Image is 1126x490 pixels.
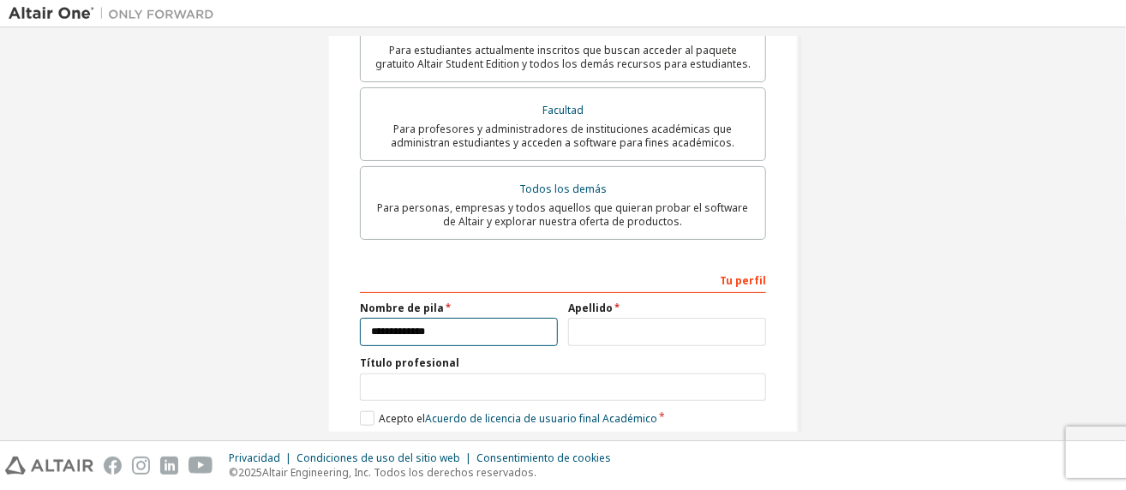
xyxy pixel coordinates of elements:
img: Altair Uno [9,5,223,22]
font: 2025 [238,465,262,480]
font: Para profesores y administradores de instituciones académicas que administran estudiantes y acced... [392,122,735,150]
font: Acepto el [379,411,425,426]
font: Nombre de pila [360,301,444,315]
font: Todos los demás [519,182,607,196]
font: Consentimiento de cookies [476,451,611,465]
font: © [229,465,238,480]
img: instagram.svg [132,457,150,475]
img: youtube.svg [189,457,213,475]
font: Tu perfil [720,273,766,288]
font: Académico [602,411,657,426]
font: Condiciones de uso del sitio web [296,451,460,465]
font: Apellido [568,301,613,315]
font: Para personas, empresas y todos aquellos que quieran probar el software de Altair y explorar nues... [378,200,749,229]
img: facebook.svg [104,457,122,475]
img: altair_logo.svg [5,457,93,475]
font: Acuerdo de licencia de usuario final [425,411,600,426]
font: Privacidad [229,451,280,465]
font: Para estudiantes actualmente inscritos que buscan acceder al paquete gratuito Altair Student Edit... [375,43,751,71]
font: Facultad [542,103,584,117]
font: Altair Engineering, Inc. Todos los derechos reservados. [262,465,536,480]
img: linkedin.svg [160,457,178,475]
font: Título profesional [360,356,459,370]
font: Estudiantes [535,25,592,39]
